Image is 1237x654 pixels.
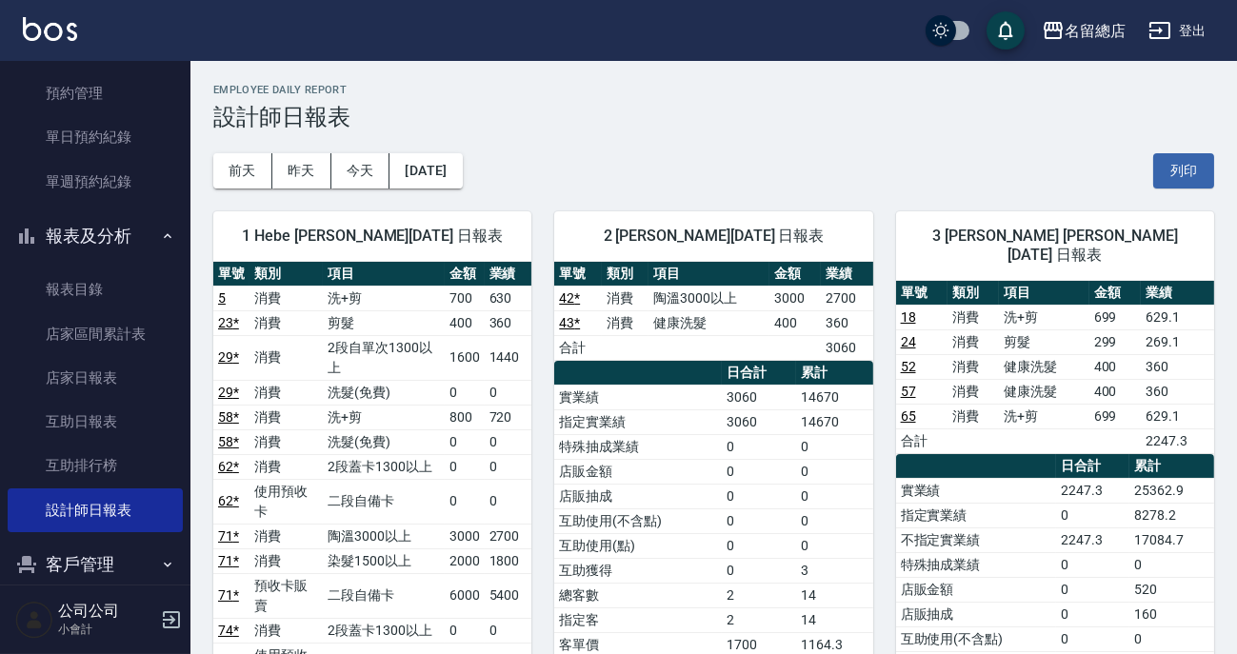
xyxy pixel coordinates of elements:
td: 消費 [249,380,323,405]
button: 報表及分析 [8,211,183,261]
td: 0 [1056,577,1129,602]
a: 店家日報表 [8,356,183,400]
h3: 設計師日報表 [213,104,1214,130]
button: 列印 [1153,153,1214,188]
a: 互助排行榜 [8,444,183,487]
td: 2247.3 [1056,527,1129,552]
td: 0 [485,479,532,524]
td: 洗+剪 [323,286,445,310]
button: save [987,11,1025,50]
th: 金額 [1089,281,1141,306]
td: 0 [485,618,532,643]
td: 消費 [948,329,999,354]
td: 0 [722,558,796,583]
td: 剪髮 [323,310,445,335]
th: 單號 [554,262,601,287]
th: 單號 [896,281,948,306]
button: 昨天 [272,153,331,188]
a: 65 [901,408,916,424]
td: 互助使用(不含點) [896,626,1057,651]
td: 0 [1056,626,1129,651]
a: 52 [901,359,916,374]
td: 2 [722,583,796,607]
td: 629.1 [1141,404,1214,428]
td: 實業績 [554,385,722,409]
td: 健康洗髮 [648,310,769,335]
th: 項目 [999,281,1088,306]
td: 店販金額 [554,459,722,484]
td: 不指定實業績 [896,527,1057,552]
a: 互助日報表 [8,400,183,444]
td: 0 [1056,602,1129,626]
td: 3060 [821,335,872,360]
td: 629.1 [1141,305,1214,329]
h5: 公司公司 [58,602,155,621]
td: 400 [445,310,485,335]
td: 0 [1056,552,1129,577]
td: 0 [1056,503,1129,527]
td: 陶溫3000以上 [648,286,769,310]
td: 消費 [249,618,323,643]
td: 0 [445,618,485,643]
td: 2000 [445,548,485,573]
td: 720 [485,405,532,429]
td: 二段自備卡 [323,573,445,618]
td: 1440 [485,335,532,380]
td: 0 [485,380,532,405]
td: 2段蓋卡1300以上 [323,618,445,643]
button: 名留總店 [1034,11,1133,50]
td: 360 [1141,379,1214,404]
td: 消費 [249,335,323,380]
p: 小會計 [58,621,155,638]
td: 消費 [602,310,648,335]
td: 預收卡販賣 [249,573,323,618]
td: 3 [796,558,872,583]
table: a dense table [554,262,872,361]
th: 類別 [948,281,999,306]
h2: Employee Daily Report [213,84,1214,96]
td: 14670 [796,385,872,409]
td: 店販抽成 [896,602,1057,626]
td: 2247.3 [1141,428,1214,453]
td: 5400 [485,573,532,618]
td: 消費 [249,454,323,479]
a: 57 [901,384,916,399]
td: 360 [821,310,872,335]
td: 8278.2 [1129,503,1214,527]
a: 預約管理 [8,71,183,115]
a: 單週預約紀錄 [8,160,183,204]
button: 登出 [1141,13,1214,49]
td: 剪髮 [999,329,1088,354]
td: 25362.9 [1129,478,1214,503]
td: 染髮1500以上 [323,548,445,573]
td: 2段自單次1300以上 [323,335,445,380]
button: 前天 [213,153,272,188]
td: 0 [796,484,872,508]
td: 互助使用(點) [554,533,722,558]
td: 消費 [249,548,323,573]
th: 類別 [602,262,648,287]
th: 單號 [213,262,249,287]
td: 0 [1129,552,1214,577]
td: 0 [722,459,796,484]
span: 2 [PERSON_NAME][DATE] 日報表 [577,227,849,246]
td: 消費 [948,379,999,404]
td: 269.1 [1141,329,1214,354]
td: 消費 [249,405,323,429]
img: Logo [23,17,77,41]
td: 0 [796,459,872,484]
td: 400 [769,310,821,335]
a: 18 [901,309,916,325]
td: 健康洗髮 [999,354,1088,379]
a: 店家區間累計表 [8,312,183,356]
td: 特殊抽成業績 [554,434,722,459]
td: 洗髮(免費) [323,429,445,454]
a: 單日預約紀錄 [8,115,183,159]
td: 360 [1141,354,1214,379]
td: 消費 [249,524,323,548]
th: 金額 [769,262,821,287]
td: 3000 [769,286,821,310]
td: 17084.7 [1129,527,1214,552]
td: 消費 [602,286,648,310]
th: 項目 [323,262,445,287]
